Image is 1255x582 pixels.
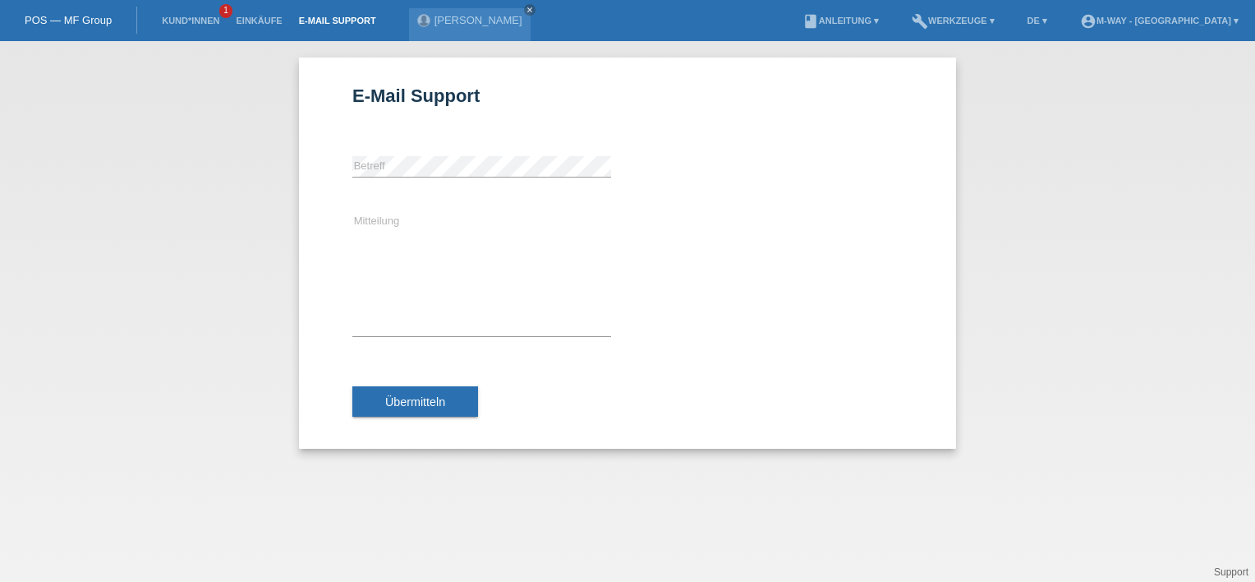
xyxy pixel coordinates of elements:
i: close [526,6,534,14]
i: build [912,13,928,30]
a: Support [1214,566,1248,578]
a: bookAnleitung ▾ [794,16,887,25]
i: book [802,13,819,30]
a: E-Mail Support [291,16,384,25]
a: close [524,4,536,16]
a: [PERSON_NAME] [434,14,522,26]
a: POS — MF Group [25,14,112,26]
a: Kund*innen [154,16,228,25]
span: Übermitteln [385,395,445,409]
a: DE ▾ [1019,16,1055,25]
button: Übermitteln [352,386,478,418]
a: account_circlem-way - [GEOGRAPHIC_DATA] ▾ [1072,16,1247,25]
h1: E-Mail Support [352,85,903,106]
i: account_circle [1080,13,1096,30]
a: Einkäufe [228,16,290,25]
span: 1 [219,4,232,18]
a: buildWerkzeuge ▾ [903,16,1003,25]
